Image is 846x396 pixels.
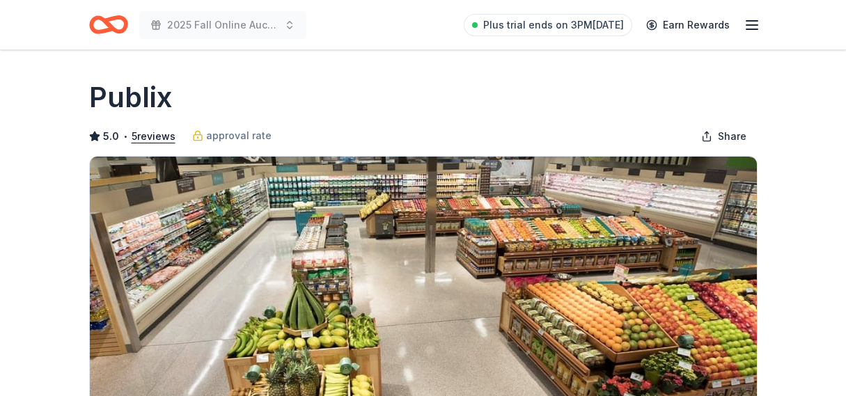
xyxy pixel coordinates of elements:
[638,13,738,38] a: Earn Rewards
[167,17,279,33] span: 2025 Fall Online Auction
[139,11,306,39] button: 2025 Fall Online Auction
[718,128,746,145] span: Share
[89,8,128,41] a: Home
[464,14,632,36] a: Plus trial ends on 3PM[DATE]
[123,131,127,142] span: •
[89,78,172,117] h1: Publix
[483,17,624,33] span: Plus trial ends on 3PM[DATE]
[206,127,272,144] span: approval rate
[103,128,119,145] span: 5.0
[132,128,175,145] button: 5reviews
[690,122,758,150] button: Share
[192,127,272,144] a: approval rate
